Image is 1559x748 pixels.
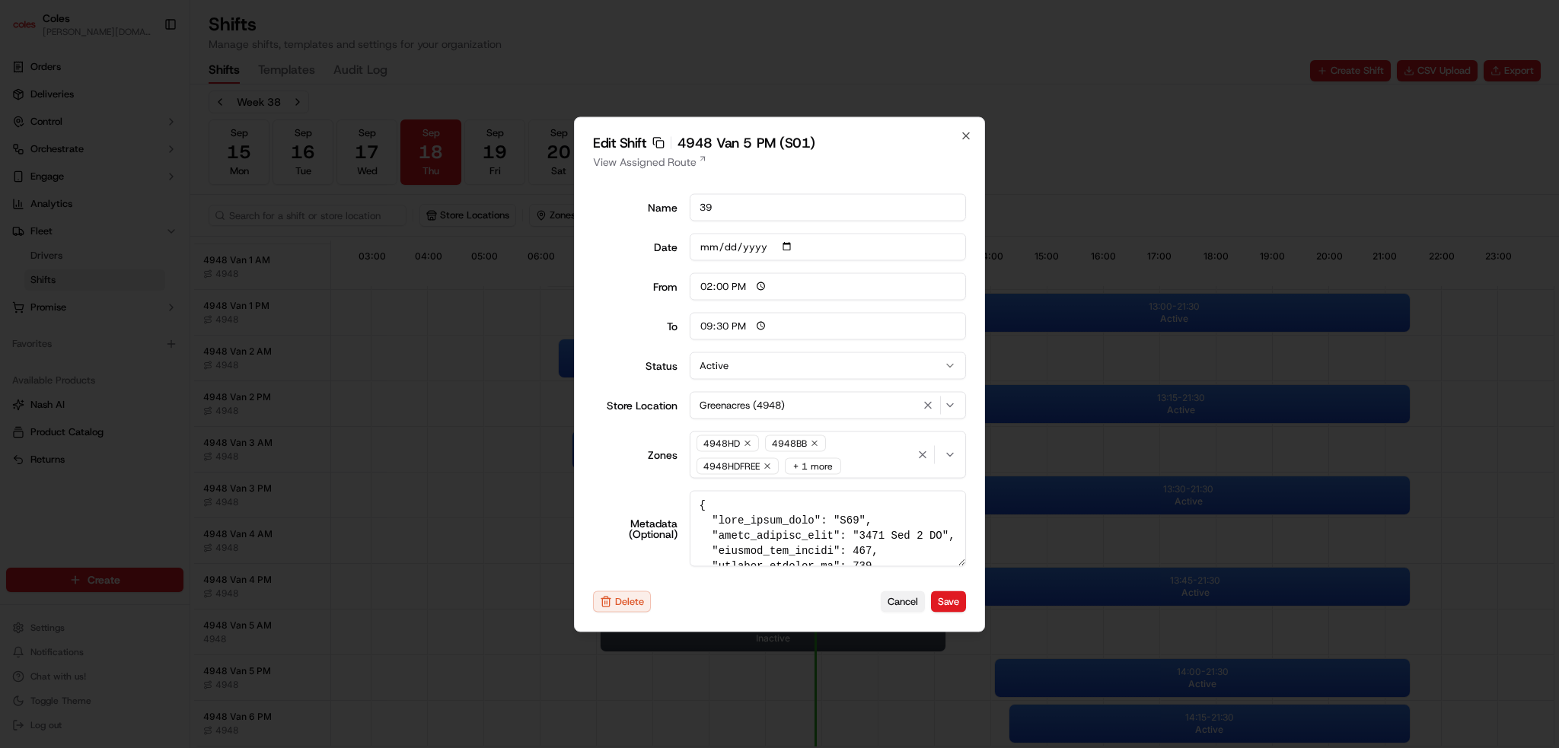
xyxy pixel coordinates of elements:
label: Name [593,202,677,212]
span: 4948HDFREE [703,460,760,472]
div: Start new chat [52,145,250,161]
a: View Assigned Route [593,154,966,169]
span: 4948HD [703,437,740,449]
input: Got a question? Start typing here... [40,98,274,114]
img: 1736555255976-a54dd68f-1ca7-489b-9aae-adbdc363a1c4 [15,145,43,173]
p: Welcome 👋 [15,61,277,85]
a: 📗Knowledge Base [9,215,123,242]
div: From [593,281,677,291]
div: We're available if you need us! [52,161,193,173]
button: Start new chat [259,150,277,168]
span: 4948 Van 5 PM (S01) [677,135,815,149]
a: 💻API Documentation [123,215,250,242]
button: 4948HD4948BB4948HDFREE+ 1 more [690,431,967,478]
label: Metadata (Optional) [593,517,677,539]
button: Greenacres (4948) [690,391,967,419]
div: + 1 more [785,457,841,474]
span: Greenacres (4948) [700,398,785,412]
span: API Documentation [144,221,244,236]
div: 📗 [15,222,27,234]
button: Cancel [881,591,925,613]
img: Nash [15,15,46,46]
span: Pylon [151,258,184,269]
div: To [593,320,677,331]
a: Powered byPylon [107,257,184,269]
span: 4948BB [772,437,807,449]
label: Store Location [593,399,677,410]
h2: Edit Shift [593,135,966,149]
button: Delete [593,590,651,612]
label: Zones [593,449,677,460]
label: Date [593,241,677,252]
button: Save [931,591,966,613]
label: Status [593,360,677,371]
input: Shift name [690,193,967,221]
textarea: { "lore_ipsum_dolo": "S69", "ametc_adipisc_elit": "3471 Sed 2 DO", "eiusmod_tem_incidi": 467, "ut... [690,490,967,566]
div: 💻 [129,222,141,234]
span: Knowledge Base [30,221,116,236]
